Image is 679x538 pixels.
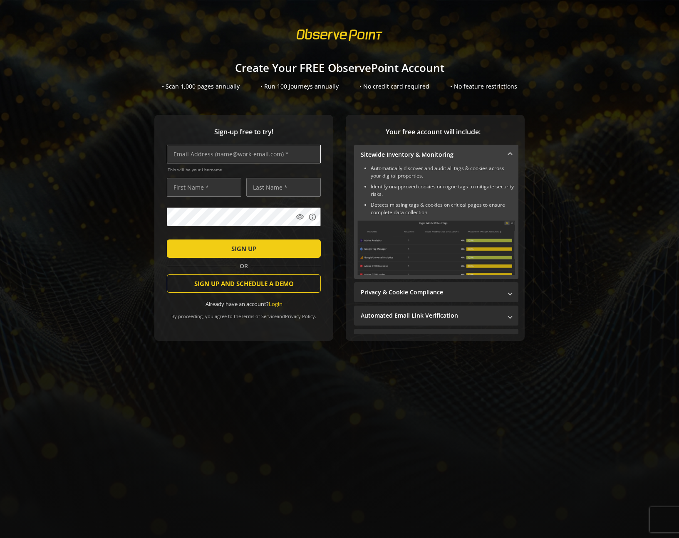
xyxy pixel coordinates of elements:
[354,145,518,165] mat-expansion-panel-header: Sitewide Inventory & Monitoring
[371,183,515,198] li: Identify unapproved cookies or rogue tags to mitigate security risks.
[269,300,283,308] a: Login
[167,145,321,163] input: Email Address (name@work-email.com) *
[285,313,315,319] a: Privacy Policy
[361,151,502,159] mat-panel-title: Sitewide Inventory & Monitoring
[260,82,339,91] div: • Run 100 Journeys annually
[168,167,321,173] span: This will be your Username
[354,165,518,279] div: Sitewide Inventory & Monitoring
[361,311,502,320] mat-panel-title: Automated Email Link Verification
[371,165,515,180] li: Automatically discover and audit all tags & cookies across your digital properties.
[246,178,321,197] input: Last Name *
[167,300,321,308] div: Already have an account?
[194,276,294,291] span: SIGN UP AND SCHEDULE A DEMO
[167,178,241,197] input: First Name *
[236,262,251,270] span: OR
[359,82,429,91] div: • No credit card required
[167,239,321,258] button: SIGN UP
[357,220,515,275] img: Sitewide Inventory & Monitoring
[167,308,321,319] div: By proceeding, you agree to the and .
[167,127,321,137] span: Sign-up free to try!
[371,201,515,216] li: Detects missing tags & cookies on critical pages to ensure complete data collection.
[450,82,517,91] div: • No feature restrictions
[354,306,518,326] mat-expansion-panel-header: Automated Email Link Verification
[354,282,518,302] mat-expansion-panel-header: Privacy & Cookie Compliance
[162,82,240,91] div: • Scan 1,000 pages annually
[308,213,317,221] mat-icon: info
[354,329,518,349] mat-expansion-panel-header: Performance Monitoring with Web Vitals
[361,288,502,296] mat-panel-title: Privacy & Cookie Compliance
[167,274,321,293] button: SIGN UP AND SCHEDULE A DEMO
[354,127,512,137] span: Your free account will include:
[241,313,277,319] a: Terms of Service
[296,213,304,221] mat-icon: visibility
[231,241,256,256] span: SIGN UP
